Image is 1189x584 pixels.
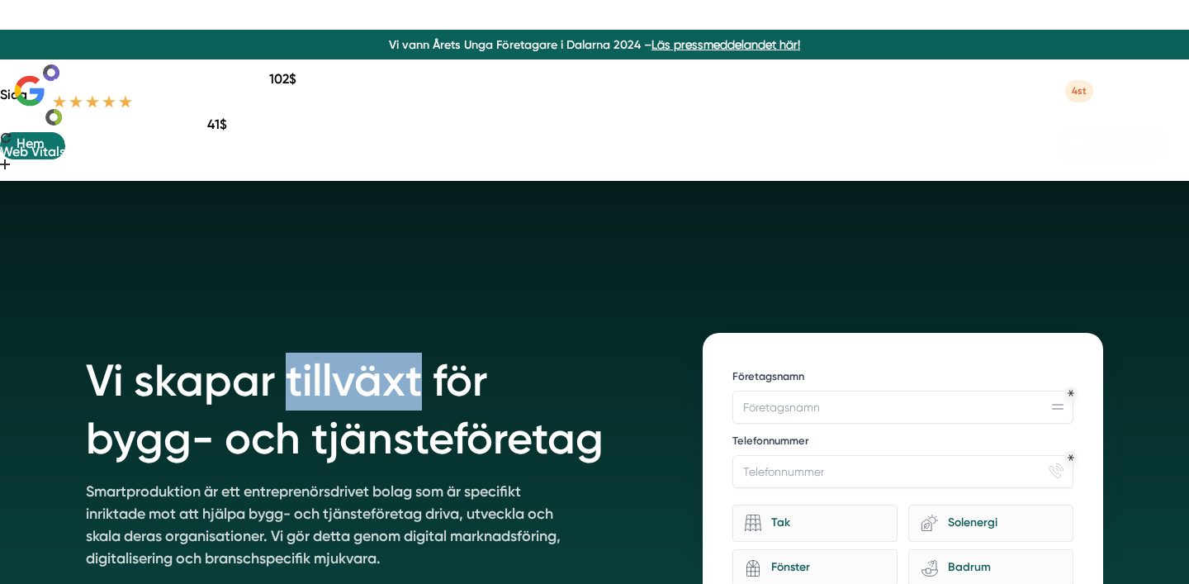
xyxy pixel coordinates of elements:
[732,434,1073,452] label: Telefonnummer
[732,369,1073,387] label: Företagsnamn
[303,122,384,164] a: Företaget
[525,127,664,159] a: 070 681 52 22
[553,127,657,151] span: 070 681 52 22
[7,36,1182,53] p: Vi vann Årets Unga Företagare i Dalarna 2024 –
[1055,124,1169,164] a: Få prisförslag
[61,122,113,164] a: Om oss
[209,122,290,164] a: Kundcase
[13,122,48,164] a: Hem
[86,481,561,577] p: Smartproduktion är ett entreprenörsdrivet bolag som är specifikt inriktade mot att hjälpa bygg- o...
[53,74,214,94] p: 5 av 5 från 150+ omdömen
[86,333,663,481] h1: Vi skapar tillväxt för bygg- och tjänsteföretag
[1065,80,1093,102] span: 4st
[1019,80,1093,102] a: Karriär 4st
[963,135,1042,151] a: Kontakta oss
[732,455,1073,488] input: Telefonnummer
[1068,390,1074,396] div: Obligatoriskt
[732,391,1073,424] input: Företagsnamn
[651,38,800,51] a: Läs pressmeddelandet här!
[1070,135,1142,153] span: Få prisförslag
[1019,83,1059,99] span: Karriär
[126,122,196,164] a: Tjänster
[1068,454,1074,461] div: Obligatoriskt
